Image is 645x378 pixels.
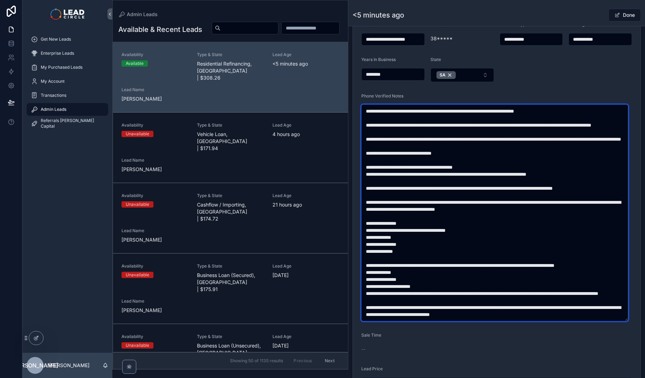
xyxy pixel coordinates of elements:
span: Get New Leads [41,36,71,42]
span: Type & State [197,334,264,339]
a: AvailabilityUnavailableType & StateBusiness Loan (Secured), [GEOGRAPHIC_DATA] | $175.91Lead Age[D... [113,253,348,324]
a: My Purchased Leads [27,61,108,74]
span: [PERSON_NAME] [121,166,189,173]
span: Phone Verified Notes [361,93,403,99]
span: Lead Name [121,157,189,163]
button: Unselect 13 [436,71,456,79]
span: Lead Age [272,263,340,269]
span: Lead Age [272,122,340,128]
a: Admin Leads [27,103,108,116]
button: Next [320,355,340,366]
span: Lead Name [121,298,189,304]
span: Enterprise Leads [41,50,74,56]
h1: <5 minutes ago [353,10,404,20]
a: AvailabilityUnavailableType & StateCashflow / Importing, [GEOGRAPHIC_DATA] | $174.72Lead Age21 ho... [113,183,348,253]
span: Residential Refinancing, [GEOGRAPHIC_DATA] | $308.26 [197,60,264,81]
span: Vehicle Loan, [GEOGRAPHIC_DATA] | $171.94 [197,131,264,152]
a: Enterprise Leads [27,47,108,60]
span: Transactions [41,93,66,98]
span: 21 hours ago [272,201,340,208]
span: Lead Age [272,193,340,198]
span: Lead Age [272,334,340,339]
span: Business Loan (Unsecured), [GEOGRAPHIC_DATA] | $247.51 [197,342,264,363]
span: Cashflow / Importing, [GEOGRAPHIC_DATA] | $174.72 [197,201,264,222]
span: [PERSON_NAME] [12,361,58,370]
span: Lead Age [272,52,340,58]
span: [PERSON_NAME] [121,236,189,243]
p: [PERSON_NAME] [49,362,90,369]
img: App logo [51,8,84,20]
span: My Account [41,79,65,84]
span: SA [440,72,446,78]
a: Referrals [PERSON_NAME] Capital [27,117,108,130]
div: scrollable content [22,28,112,139]
span: Availability [121,263,189,269]
span: Type & State [197,52,264,58]
span: Type & State [197,122,264,128]
span: Lead Price [361,366,383,371]
span: Availability [121,122,189,128]
span: Admin Leads [41,107,66,112]
a: Get New Leads [27,33,108,46]
a: My Account [27,75,108,88]
a: AvailabilityUnavailableType & StateVehicle Loan, [GEOGRAPHIC_DATA] | $171.94Lead Age4 hours agoLe... [113,112,348,183]
span: Availability [121,193,189,198]
span: Type & State [197,263,264,269]
span: [DATE] [272,342,340,349]
a: Transactions [27,89,108,102]
span: <5 minutes ago [272,60,340,67]
span: -- [361,346,366,353]
span: Availability [121,52,189,58]
span: Showing 50 of 1135 results [230,358,283,364]
div: Unavailable [126,342,149,349]
span: Sale Time [361,332,381,338]
span: Referrals [PERSON_NAME] Capital [41,118,101,129]
span: [PERSON_NAME] [121,95,189,102]
h1: Available & Recent Leads [118,25,202,34]
a: AvailabilityAvailableType & StateResidential Refinancing, [GEOGRAPHIC_DATA] | $308.26Lead Age<5 m... [113,42,348,112]
div: Available [126,60,144,67]
button: Select Button [430,68,494,82]
span: My Purchased Leads [41,65,83,70]
span: Lead Name [121,228,189,234]
div: Unavailable [126,131,149,137]
div: Unavailable [126,201,149,208]
a: Admin Leads [118,11,158,18]
span: 4 hours ago [272,131,340,138]
span: State [430,57,441,62]
button: Done [608,9,641,21]
span: Admin Leads [127,11,158,18]
span: Availability [121,334,189,339]
span: Type & State [197,193,264,198]
span: [DATE] [272,272,340,279]
div: Unavailable [126,272,149,278]
span: Years In Business [361,57,396,62]
span: [PERSON_NAME] [121,307,189,314]
span: Lead Name [121,87,189,93]
span: Business Loan (Secured), [GEOGRAPHIC_DATA] | $175.91 [197,272,264,293]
